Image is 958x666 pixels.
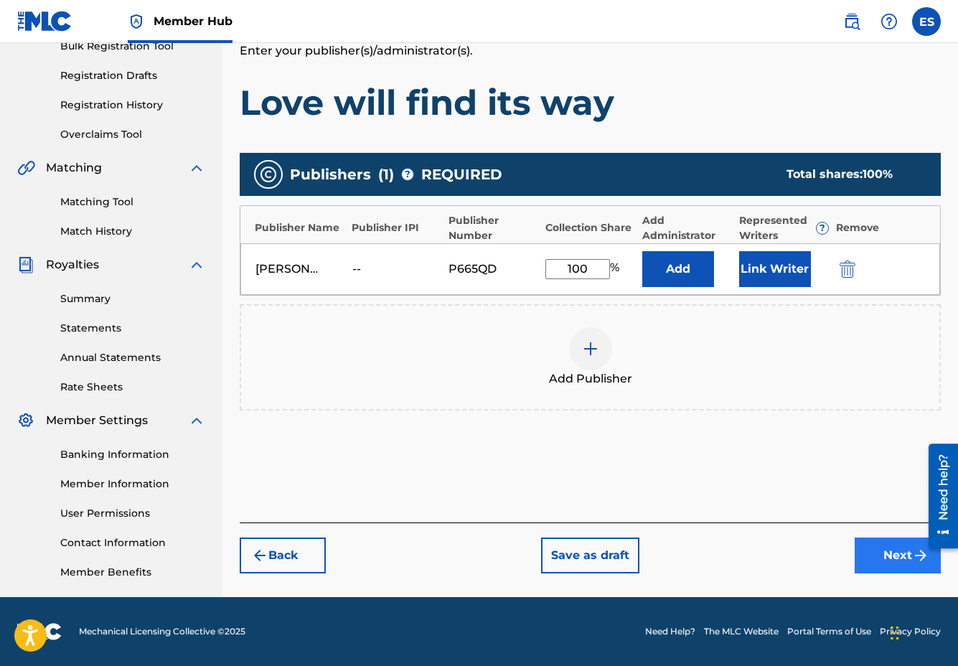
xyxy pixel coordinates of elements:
button: Add [642,251,714,287]
span: 100 % [863,167,893,181]
span: ( 1 ) [378,164,394,185]
div: Collection Share [545,220,635,235]
div: User Menu [912,7,941,36]
a: Privacy Policy [880,625,941,638]
span: Royalties [46,256,99,273]
button: Back [240,538,326,573]
img: publishers [260,166,277,183]
span: Member Hub [154,13,233,29]
div: Kontrollprogram for chat [886,597,958,666]
a: Rate Sheets [60,380,205,395]
a: Member Benefits [60,565,205,580]
a: Public Search [837,7,866,36]
img: logo [17,623,62,640]
a: Registration History [60,98,205,113]
div: Publisher Number [449,213,538,243]
span: Publishers [290,164,371,185]
img: 7ee5dd4eb1f8a8e3ef2f.svg [251,547,268,564]
img: Member Settings [17,412,34,429]
div: Publisher Name [255,220,344,235]
a: Portal Terms of Use [787,625,871,638]
a: Matching Tool [60,194,205,210]
span: Matching [46,159,102,177]
a: Statements [60,321,205,336]
a: Annual Statements [60,350,205,365]
a: Contact Information [60,535,205,550]
div: Help [875,7,903,36]
img: expand [188,159,205,177]
div: Total shares: [786,166,913,183]
button: Save as draft [541,538,639,573]
img: Top Rightsholder [128,13,145,30]
a: Member Information [60,477,205,492]
a: Summary [60,291,205,306]
button: Link Writer [739,251,811,287]
a: Match History [60,224,205,239]
a: Registration Drafts [60,68,205,83]
h1: Love will find its way [240,81,941,124]
img: 12a2ab48e56ec057fbd8.svg [840,261,855,278]
img: f7272a7cc735f4ea7f67.svg [912,547,929,564]
img: expand [188,412,205,429]
img: search [843,13,860,30]
img: Matching [17,159,35,177]
a: Need Help? [645,625,695,638]
span: Mechanical Licensing Collective © 2025 [79,625,245,638]
div: Represented Writers [739,213,829,243]
span: % [610,259,623,279]
iframe: Chat Widget [886,597,958,666]
a: User Permissions [60,506,205,521]
img: Royalties [17,256,34,273]
button: Next [855,538,941,573]
img: MLC Logo [17,11,72,32]
span: ? [402,169,413,180]
img: add [582,340,599,357]
a: Banking Information [60,447,205,462]
div: Remove [836,220,926,235]
span: REQUIRED [421,164,502,185]
div: Dra [891,611,899,655]
a: The MLC Website [704,625,779,638]
span: Add Publisher [549,370,632,388]
p: Enter your publisher(s)/administrator(s). [240,42,941,60]
a: Bulk Registration Tool [60,39,205,54]
a: Overclaims Tool [60,127,205,142]
img: help [880,13,898,30]
img: expand [188,256,205,273]
span: Member Settings [46,412,148,429]
iframe: Resource Center [918,437,958,556]
span: ? [817,222,828,234]
div: Add Administrator [642,213,732,243]
div: Publisher IPI [352,220,441,235]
